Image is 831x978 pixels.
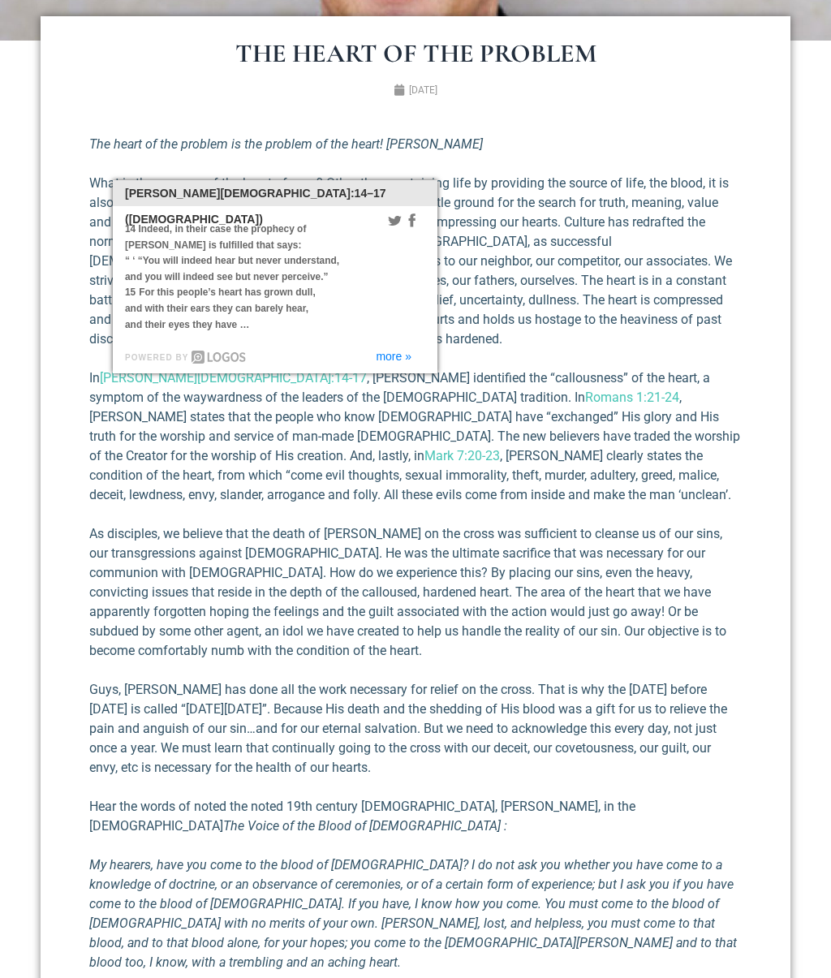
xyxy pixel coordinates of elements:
[89,680,742,778] p: Guys, [PERSON_NAME] has done all the work necessary for relief on the cross. That is why the [DAT...
[125,255,339,266] span: “ ‘ “You will indeed hear but never understand,
[125,223,306,251] span: 14 Indeed, in their case the prophecy of [PERSON_NAME] is fulfilled that says:
[125,303,308,314] span: and with their ears they can barely hear,
[223,818,507,834] i: The Voice of the Blood of [DEMOGRAPHIC_DATA] :
[100,370,367,386] a: [PERSON_NAME][DEMOGRAPHIC_DATA]:14-17
[409,84,437,96] time: [DATE]
[394,83,437,97] a: [DATE]
[89,136,483,152] i: The heart of the problem is the problem of the heart! [PERSON_NAME]
[125,353,188,362] span: Powered by
[89,174,742,349] p: What is the purpose of the heart of man? Other than sustaining life by providing the source of li...
[424,448,500,463] a: Mark 7:20-23
[585,390,679,405] a: Romans 1:21-24
[376,351,411,362] a: more »
[81,41,750,67] h1: The Heart of the Problem
[125,353,246,362] a: Powered by
[89,524,742,661] p: As disciples, we believe that the death of [PERSON_NAME] on the cross was sufficient to cleanse u...
[125,319,249,330] span: and their eyes they have …
[139,287,316,298] span: For this people’s heart has grown dull,
[113,180,437,206] div: [PERSON_NAME][DEMOGRAPHIC_DATA]:14–17 ([DEMOGRAPHIC_DATA])
[125,271,328,282] span: and you will indeed see but never perceive.”
[89,368,742,505] p: In , [PERSON_NAME] identified the “callousness” of the heart, a symptom of the waywardness of the...
[125,287,136,298] span: 15
[89,797,742,836] p: Hear the words of noted the noted 19th century [DEMOGRAPHIC_DATA], [PERSON_NAME], in the [DEMOGRA...
[89,857,737,970] i: My hearers, have you come to the blood of [DEMOGRAPHIC_DATA]? I do not ask you whether you have c...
